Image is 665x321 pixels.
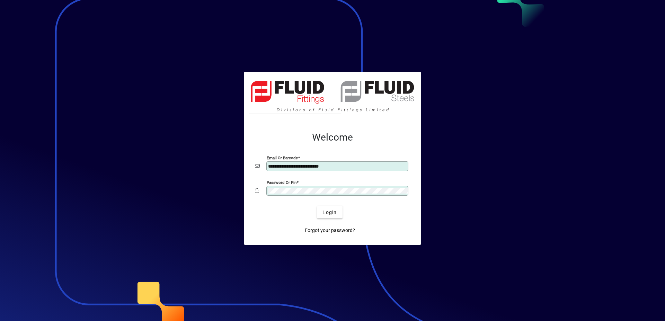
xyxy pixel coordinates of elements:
h2: Welcome [255,132,410,143]
mat-label: Password or Pin [267,180,296,185]
mat-label: Email or Barcode [267,155,298,160]
span: Forgot your password? [305,227,355,234]
a: Forgot your password? [302,224,358,237]
button: Login [317,206,342,219]
span: Login [322,209,337,216]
